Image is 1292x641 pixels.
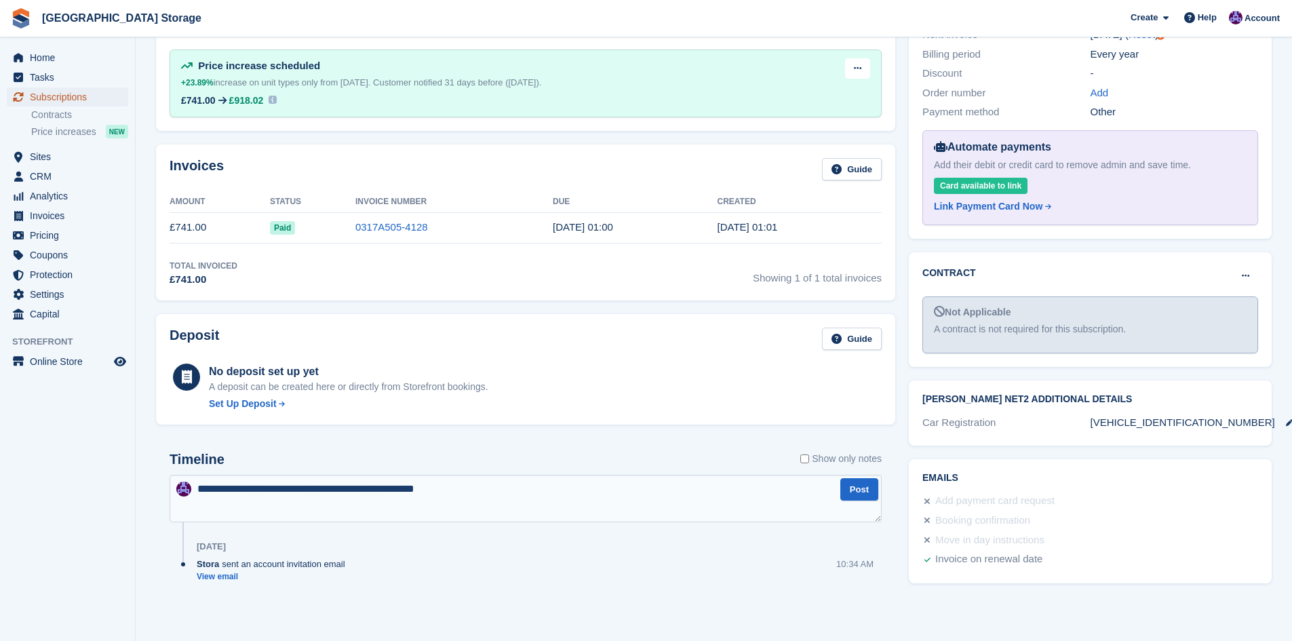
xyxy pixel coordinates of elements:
th: Status [270,191,355,213]
div: Add their debit or credit card to remove admin and save time. [934,158,1247,172]
th: Created [718,191,882,213]
div: No deposit set up yet [209,364,488,380]
a: Add [1091,85,1109,101]
th: Invoice Number [355,191,553,213]
a: 0317A505-4128 [355,221,428,233]
span: Capital [30,305,111,324]
div: Link Payment Card Now [934,199,1042,214]
span: Customer notified 31 days before ([DATE]). [373,77,541,88]
span: £918.02 [229,95,264,106]
h2: Contract [922,266,976,280]
h2: Emails [922,473,1258,484]
h2: Timeline [170,452,224,467]
a: Reset [1129,28,1155,40]
a: View email [197,571,352,583]
a: Guide [822,328,882,350]
span: Invoices [30,206,111,225]
div: Invoice on renewal date [935,551,1042,568]
div: Car Registration [922,415,1090,431]
span: Account [1245,12,1280,25]
p: A deposit can be created here or directly from Storefront bookings. [209,380,488,394]
label: Show only notes [800,452,882,466]
a: menu [7,285,128,304]
span: Tasks [30,68,111,87]
div: Card available to link [934,178,1027,194]
time: 2025-01-10 01:01:05 UTC [718,221,778,233]
div: £741.00 [181,95,216,106]
div: Order number [922,85,1090,101]
div: Other [1091,104,1258,120]
span: Sites [30,147,111,166]
div: sent an account invitation email [197,558,352,570]
a: menu [7,68,128,87]
div: Set Up Deposit [209,397,277,411]
a: menu [7,147,128,166]
a: Link Payment Card Now [934,199,1241,214]
div: Automate payments [934,139,1247,155]
div: Billing period [922,47,1090,62]
span: Price increase scheduled [198,60,320,71]
span: Coupons [30,246,111,265]
div: [DATE] [197,541,226,552]
a: menu [7,305,128,324]
th: Due [553,191,718,213]
h2: Invoices [170,158,224,180]
div: Discount [922,66,1090,81]
span: Online Store [30,352,111,371]
a: menu [7,206,128,225]
span: Settings [30,285,111,304]
a: menu [7,187,128,206]
div: Add payment card request [935,493,1055,509]
div: Total Invoiced [170,260,237,272]
div: [VEHICLE_IDENTIFICATION_NUMBER] [1091,415,1258,431]
div: - [1091,66,1258,81]
a: Guide [822,158,882,180]
a: menu [7,48,128,67]
img: stora-icon-8386f47178a22dfd0bd8f6a31ec36ba5ce8667c1dd55bd0f319d3a0aa187defe.svg [11,8,31,28]
a: menu [7,352,128,371]
a: menu [7,88,128,106]
div: +23.89% [181,76,214,90]
span: Analytics [30,187,111,206]
span: Stora [197,558,219,570]
a: Preview store [112,353,128,370]
a: [GEOGRAPHIC_DATA] Storage [37,7,207,29]
div: NEW [106,125,128,138]
div: A contract is not required for this subscription. [934,322,1247,336]
a: menu [7,167,128,186]
div: Booking confirmation [935,513,1030,529]
img: Hollie Harvey [1229,11,1242,24]
span: Subscriptions [30,88,111,106]
a: Set Up Deposit [209,397,488,411]
time: 2025-01-11 01:00:00 UTC [553,221,613,233]
img: icon-info-931a05b42745ab749e9cb3f8fd5492de83d1ef71f8849c2817883450ef4d471b.svg [269,96,277,104]
a: menu [7,246,128,265]
h2: Deposit [170,328,219,350]
span: Price increases [31,125,96,138]
span: Paid [270,221,295,235]
img: Hollie Harvey [176,482,191,497]
span: Home [30,48,111,67]
div: Payment method [922,104,1090,120]
td: £741.00 [170,212,270,243]
a: Price increases NEW [31,124,128,139]
div: 10:34 AM [836,558,874,570]
span: CRM [30,167,111,186]
span: Protection [30,265,111,284]
h2: [PERSON_NAME] Net2 Additional Details [922,394,1258,405]
span: increase on unit types only from [DATE]. [181,77,370,88]
div: Move in day instructions [935,532,1044,549]
div: Not Applicable [934,305,1247,319]
a: Contracts [31,109,128,121]
a: menu [7,265,128,284]
span: Pricing [30,226,111,245]
span: Storefront [12,335,135,349]
input: Show only notes [800,452,809,466]
span: Help [1198,11,1217,24]
span: Create [1131,11,1158,24]
span: Showing 1 of 1 total invoices [753,260,882,288]
button: Post [840,478,878,501]
div: £741.00 [170,272,237,288]
a: menu [7,226,128,245]
div: Every year [1091,47,1258,62]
